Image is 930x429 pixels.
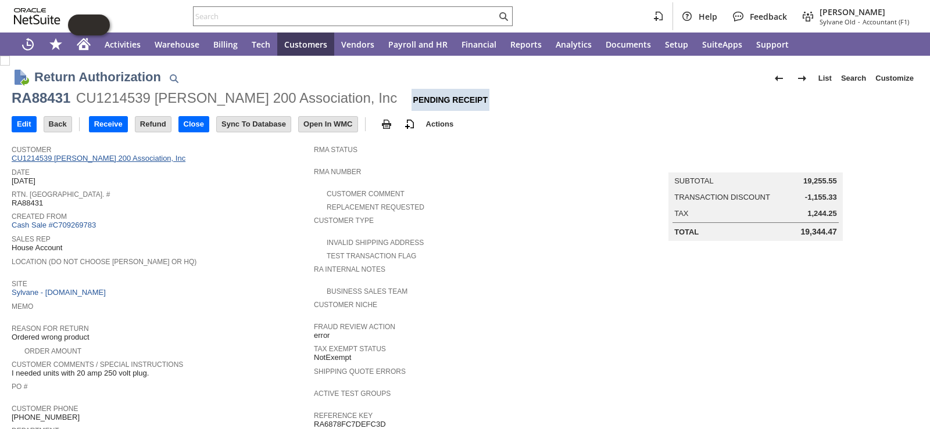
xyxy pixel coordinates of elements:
[49,37,63,51] svg: Shortcuts
[503,33,549,56] a: Reports
[12,280,27,288] a: Site
[863,17,909,26] span: Accountant (F1)
[277,33,334,56] a: Customers
[245,33,277,56] a: Tech
[68,15,110,35] iframe: Click here to launch Oracle Guided Learning Help Panel
[155,39,199,50] span: Warehouse
[606,39,651,50] span: Documents
[314,323,395,331] a: Fraud Review Action
[12,212,67,221] a: Created From
[12,325,89,333] a: Reason For Return
[12,383,27,391] a: PO #
[179,117,209,132] input: Close
[462,39,496,50] span: Financial
[699,11,717,22] span: Help
[12,190,110,199] a: Rtn. [GEOGRAPHIC_DATA]. #
[76,89,397,107] div: CU1214539 [PERSON_NAME] 200 Association, Inc
[314,353,351,362] span: NotExempt
[206,33,245,56] a: Billing
[496,9,510,23] svg: Search
[795,71,809,85] img: Next
[674,176,713,185] a: Subtotal
[803,176,837,186] span: 19,255.55
[12,117,36,132] input: Edit
[77,37,91,51] svg: Home
[403,117,417,131] img: add-record.svg
[89,15,110,35] span: Oracle Guided Learning Widget. To move around, please hold and drag
[12,360,183,369] a: Customer Comments / Special Instructions
[148,33,206,56] a: Warehouse
[314,265,385,273] a: RA Internal Notes
[98,33,148,56] a: Activities
[510,39,542,50] span: Reports
[314,390,391,398] a: Active Test Groups
[314,331,330,340] span: error
[12,154,188,163] a: CU1214539 [PERSON_NAME] 200 Association, Inc
[556,39,592,50] span: Analytics
[702,39,742,50] span: SuiteApps
[194,9,496,23] input: Search
[334,33,381,56] a: Vendors
[217,117,291,132] input: Sync To Database
[750,11,787,22] span: Feedback
[314,367,406,376] a: Shipping Quote Errors
[105,39,141,50] span: Activities
[314,146,357,154] a: RMA Status
[412,89,489,111] div: Pending Receipt
[341,39,374,50] span: Vendors
[12,221,96,229] a: Cash Sale #C709269783
[836,69,871,88] a: Search
[299,117,357,132] input: Open In WMC
[772,71,786,85] img: Previous
[814,69,836,88] a: List
[213,39,238,50] span: Billing
[756,39,789,50] span: Support
[674,193,770,201] a: Transaction Discount
[695,33,749,56] a: SuiteApps
[327,203,424,211] a: Replacement Requested
[327,252,416,260] a: Test Transaction Flag
[327,287,407,295] a: Business Sales Team
[314,420,386,429] span: RA6878FC7DEFC3D
[749,33,796,56] a: Support
[599,33,658,56] a: Documents
[70,33,98,56] a: Home
[858,17,860,26] span: -
[12,235,51,243] a: Sales Rep
[805,193,837,202] span: -1,155.33
[801,227,837,237] span: 19,344.47
[388,39,448,50] span: Payroll and HR
[12,89,70,107] div: RA88431
[284,39,327,50] span: Customers
[820,17,856,26] span: Sylvane Old
[167,71,181,85] img: Quick Find
[314,412,373,420] a: Reference Key
[674,209,688,218] a: Tax
[44,117,71,132] input: Back
[252,39,270,50] span: Tech
[314,345,386,353] a: Tax Exempt Status
[14,8,60,24] svg: logo
[12,302,33,311] a: Memo
[90,117,127,132] input: Receive
[12,288,109,297] a: Sylvane - [DOMAIN_NAME]
[12,176,35,186] span: [DATE]
[135,117,171,132] input: Refund
[34,67,161,86] h1: Return Authorization
[12,243,62,253] span: House Account
[327,190,405,198] a: Customer Comment
[12,146,51,154] a: Customer
[314,168,361,176] a: RMA Number
[668,154,843,172] caption: Summary
[42,33,70,56] div: Shortcuts
[12,333,90,342] span: Ordered wrong product
[12,369,149,378] span: I needed units with 20 amp 250 volt plug.
[12,258,196,266] a: Location (Do Not Choose [PERSON_NAME] or HQ)
[314,301,377,309] a: Customer Niche
[12,199,43,208] span: RA88431
[14,33,42,56] a: Recent Records
[665,39,688,50] span: Setup
[871,69,918,88] a: Customize
[658,33,695,56] a: Setup
[421,120,459,128] a: Actions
